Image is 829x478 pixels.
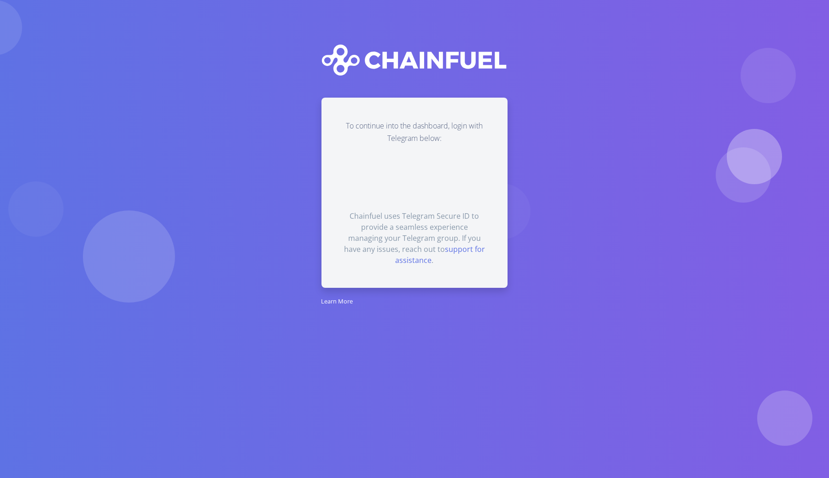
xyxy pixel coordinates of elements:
[321,296,353,306] a: Learn More
[321,44,507,76] img: logo-full-white.svg
[344,210,485,266] div: Chainfuel uses Telegram Secure ID to provide a seamless experience managing your Telegram group. ...
[321,297,353,305] small: Learn More
[395,244,485,265] a: support for assistance
[344,120,485,145] p: To continue into the dashboard, login with Telegram below:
